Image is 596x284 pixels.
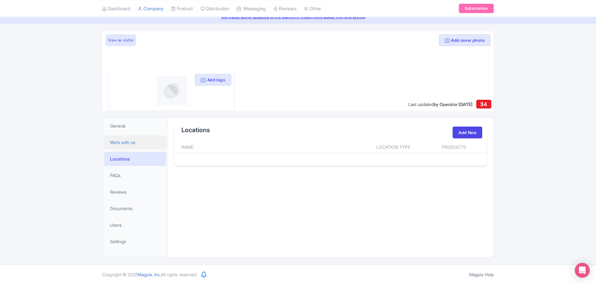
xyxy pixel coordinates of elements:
[195,74,231,86] button: Add logo
[104,119,166,133] a: General
[408,101,473,108] div: Last updated
[104,185,166,199] a: Reviews
[104,152,166,166] a: Locations
[434,102,473,107] span: by Operator [DATE]
[157,76,187,106] img: profile-logo-d1a8e230fb1b8f12adc913e4f4d7365c.png
[453,127,482,138] a: Add New
[104,135,166,149] a: Work with us
[439,34,491,46] button: Add cover photo
[110,139,135,146] span: Work with us
[362,141,425,153] th: Location Type
[425,141,487,153] th: Products
[110,238,126,245] span: Settings
[480,101,487,108] span: 34
[110,205,132,212] span: Documents
[138,272,161,277] span: Magpie, Inc.
[174,141,362,153] th: Name
[110,189,127,195] span: Reviews
[469,272,494,277] a: Magpie Help
[181,126,210,134] h3: Locations
[110,172,121,179] span: FAQs
[459,4,494,13] a: Subscription
[104,234,166,248] a: Settings
[105,34,136,46] a: View as visitor
[99,271,201,278] div: Copyright © 2025 All rights reserved.
[575,263,590,278] div: Open Intercom Messenger
[110,156,130,162] span: Locations
[110,222,122,228] span: Users
[104,218,166,232] a: Users
[104,168,166,182] a: FAQs
[110,123,125,129] span: General
[104,201,166,215] a: Documents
